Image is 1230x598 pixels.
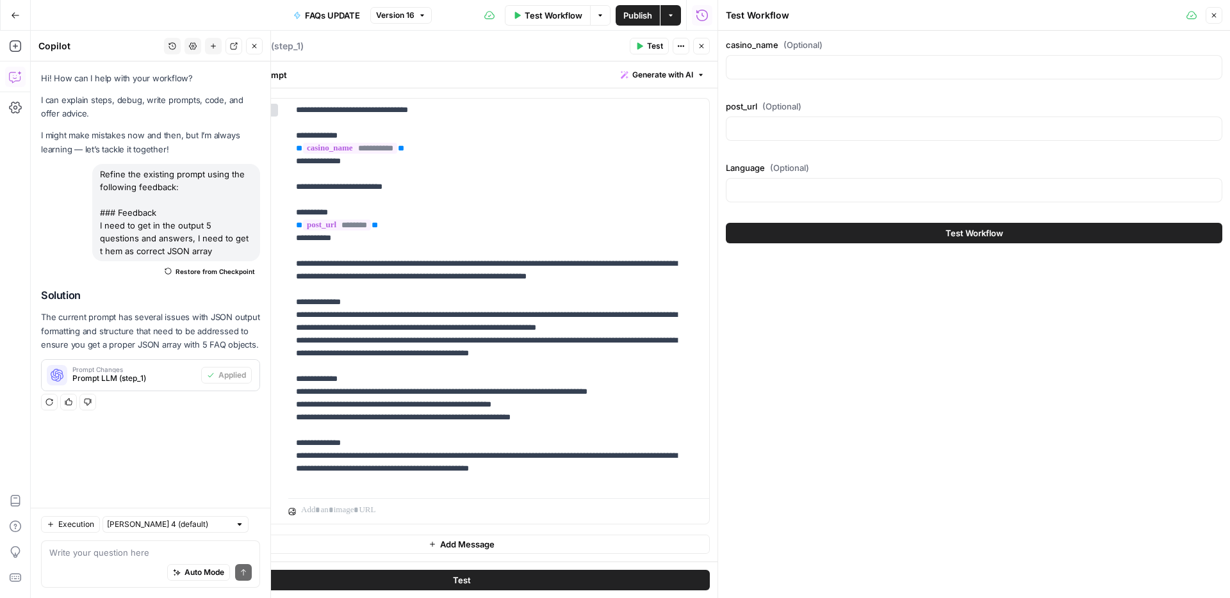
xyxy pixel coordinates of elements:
button: Test [213,570,710,590]
button: Generate with AI [616,67,710,83]
span: Add Message [440,538,495,551]
button: Restore from Checkpoint [160,264,260,279]
p: Hi! How can I help with your workflow? [41,72,260,85]
span: Generate with AI [632,69,693,81]
span: Execution [58,519,94,530]
p: I might make mistakes now and then, but I’m always learning — let’s tackle it together! [41,129,260,156]
label: casino_name [726,38,1222,51]
span: Restore from Checkpoint [176,266,255,277]
p: The current prompt has several issues with JSON output formatting and structure that need to be a... [41,311,260,351]
button: Version 16 [370,7,432,24]
label: Language [726,161,1222,174]
button: Test [630,38,669,54]
span: FAQs UPDATE [305,9,360,22]
span: Test [647,40,663,52]
span: Publish [623,9,652,22]
span: Test [453,574,471,586]
span: ( step_1 ) [271,40,304,53]
div: Write your prompt [206,61,717,88]
span: (Optional) [762,100,801,113]
button: Auto Mode [167,564,230,581]
span: (Optional) [770,161,809,174]
span: Prompt Changes [72,366,196,373]
span: Test Workflow [525,9,582,22]
input: Claude Sonnet 4 (default) [107,518,230,531]
span: Prompt LLM (step_1) [72,373,196,384]
div: Refine the existing prompt using the following feedback: ### Feedback I need to get in the output... [92,164,260,261]
button: FAQs UPDATE [286,5,368,26]
span: (Optional) [783,38,823,51]
button: Publish [616,5,660,26]
h2: Solution [41,289,260,302]
span: Auto Mode [184,567,224,578]
label: post_url [726,100,1222,113]
span: Applied [218,369,246,381]
span: Version 16 [376,10,414,21]
button: Test Workflow [505,5,590,26]
p: I can explain steps, debug, write prompts, code, and offer advice. [41,93,260,120]
span: Test Workflow [946,227,1003,239]
button: Add Message [213,535,710,554]
button: Execution [41,516,100,533]
button: Test Workflow [726,223,1222,243]
div: Copilot [38,40,160,53]
button: Applied [201,367,252,384]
